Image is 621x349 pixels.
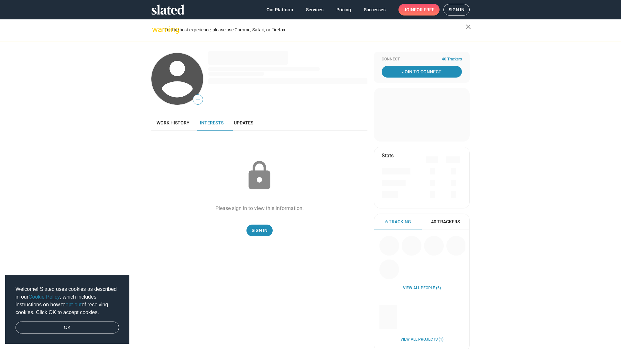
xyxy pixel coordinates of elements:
a: Cookie Policy [28,294,60,300]
a: Our Platform [261,4,298,16]
a: Successes [359,4,391,16]
span: Pricing [336,4,351,16]
mat-icon: warning [152,26,160,33]
span: Updates [234,120,253,125]
div: cookieconsent [5,275,129,344]
a: View all Projects (1) [400,337,443,342]
a: Sign in [443,4,470,16]
a: Joinfor free [398,4,440,16]
span: Interests [200,120,223,125]
a: opt-out [66,302,82,307]
a: Pricing [331,4,356,16]
span: Join To Connect [383,66,461,78]
span: 40 Trackers [431,219,460,225]
a: Work history [151,115,195,131]
span: Join [404,4,434,16]
a: Services [301,4,329,16]
a: Join To Connect [382,66,462,78]
span: 40 Trackers [442,57,462,62]
a: Interests [195,115,229,131]
span: Welcome! Slated uses cookies as described in our , which includes instructions on how to of recei... [16,285,119,316]
a: View all People (5) [403,286,441,291]
mat-icon: close [464,23,472,31]
span: 6 Tracking [385,219,411,225]
span: Successes [364,4,386,16]
div: Connect [382,57,462,62]
mat-card-title: Stats [382,152,394,159]
a: dismiss cookie message [16,322,119,334]
a: Updates [229,115,258,131]
a: Sign In [246,225,273,236]
span: Work history [157,120,190,125]
span: Our Platform [267,4,293,16]
span: for free [414,4,434,16]
span: Services [306,4,323,16]
span: — [193,96,203,104]
div: Please sign in to view this information. [215,205,304,212]
div: For the best experience, please use Chrome, Safari, or Firefox. [164,26,466,34]
span: Sign in [449,4,464,15]
span: Sign In [252,225,267,236]
mat-icon: lock [243,160,276,192]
